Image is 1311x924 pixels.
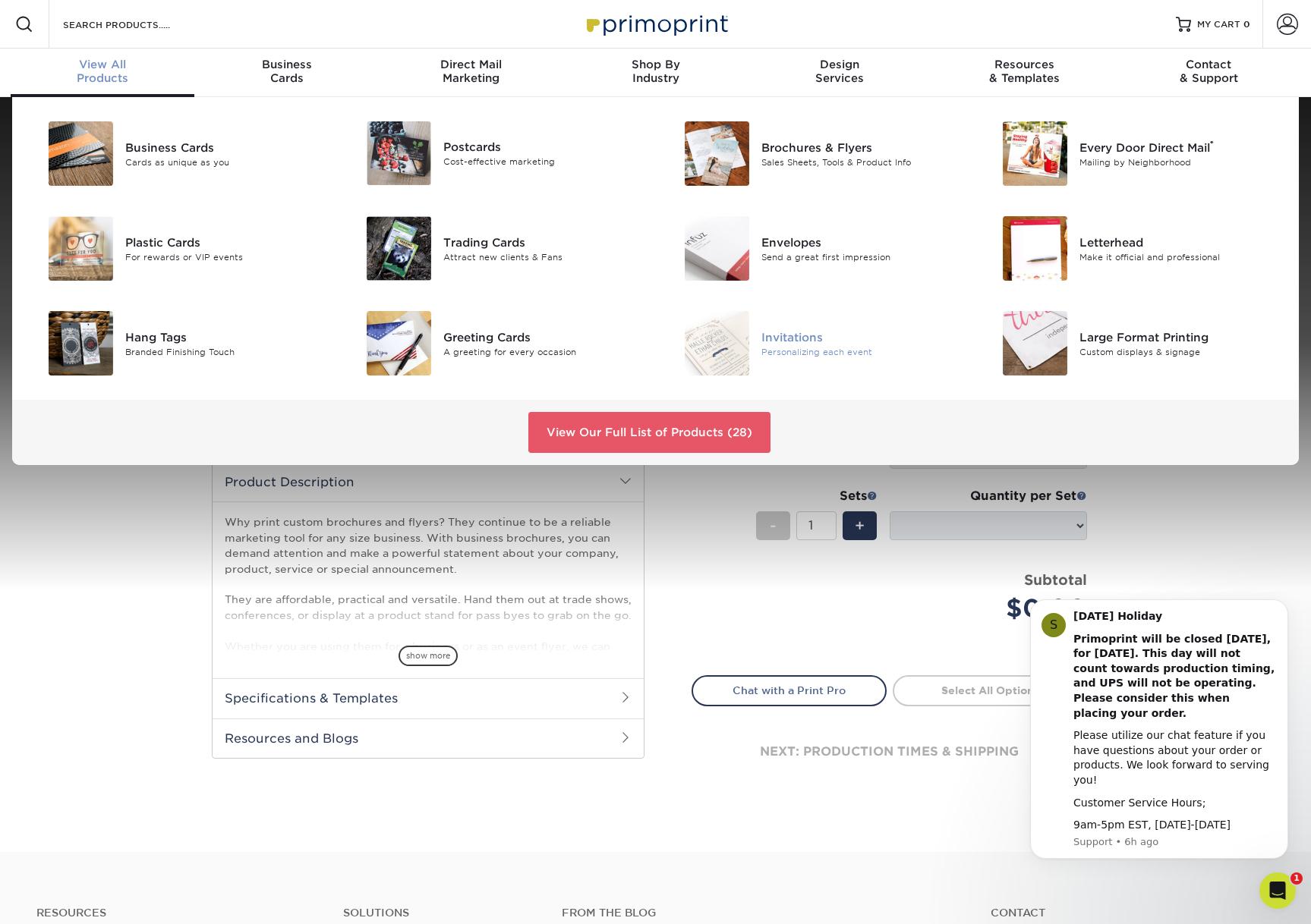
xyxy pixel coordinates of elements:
[1079,156,1280,168] div: Mailing by Neighborhood
[1117,58,1301,71] span: Contact
[692,675,887,706] a: Chat with a Print Pro
[125,156,326,168] div: Cards as unique as you
[194,49,379,97] a: BusinessCards
[667,305,963,382] a: Invitations Invitations Personalizing each event
[1079,328,1280,345] div: Large Format Printing
[49,121,113,186] img: Business Cards
[748,49,932,97] a: DesignServices
[748,58,932,71] span: Design
[761,139,962,156] div: Brochures & Flyers
[348,115,644,191] a: Postcards Postcards Cost-effective marketing
[748,58,932,85] div: Services
[367,216,431,281] img: Trading Cards
[61,15,210,33] input: SEARCH PRODUCTS.....
[563,58,748,85] div: Industry
[343,907,539,919] h4: Solutions
[985,305,1281,382] a: Large Format Printing Large Format Printing Custom displays & signage
[1117,58,1301,85] div: & Support
[563,49,748,97] a: Shop ByIndustry
[125,345,326,358] div: Branded Finishing Touch
[443,345,644,358] div: A greeting for every occasion
[761,234,962,250] div: Envelopes
[761,345,962,358] div: Personalizing each event
[348,305,644,382] a: Greeting Cards Greeting Cards A greeting for every occasion
[991,907,1275,919] a: Contact
[125,250,326,263] div: For rewards or VIP events
[1003,216,1067,281] img: Letterhead
[30,305,326,382] a: Hang Tags Hang Tags Branded Finishing Touch
[30,115,326,192] a: Business Cards Business Cards Cards as unique as you
[932,58,1117,85] div: & Templates
[893,675,1088,706] a: Select All Options
[443,234,644,250] div: Trading Cards
[11,58,195,85] div: Products
[379,58,563,71] span: Direct Mail
[1259,872,1296,909] iframe: Intercom live chat
[985,210,1281,287] a: Letterhead Letterhead Make it official and professional
[125,234,326,250] div: Plastic Cards
[125,328,326,345] div: Hang Tags
[1291,872,1303,885] span: 1
[443,250,644,263] div: Attract new clients & Fans
[379,49,563,97] a: Direct MailMarketing
[49,216,113,281] img: Plastic Cards
[11,58,195,71] span: View All
[685,216,749,281] img: Envelopes
[901,590,1087,627] div: $0.00
[49,311,113,376] img: Hang Tags
[1079,250,1280,263] div: Make it official and professional
[30,210,326,287] a: Plastic Cards Plastic Cards For rewards or VIP events
[1243,19,1250,30] span: 0
[1117,49,1301,97] a: Contact& Support
[367,121,431,185] img: Postcards
[443,156,644,168] div: Cost-effective marketing
[213,718,644,758] h2: Resources and Blogs
[685,121,749,186] img: Brochures & Flyers
[985,115,1281,192] a: Every Door Direct Mail Every Door Direct Mail® Mailing by Neighborhood
[213,678,644,718] h2: Specifications & Templates
[125,139,326,156] div: Business Cards
[194,58,379,71] span: Business
[932,49,1117,97] a: Resources& Templates
[528,412,771,453] a: View Our Full List of Products (28)
[399,646,458,666] span: show more
[1197,18,1240,31] span: MY CART
[562,907,950,919] h4: From the Blog
[1003,121,1067,186] img: Every Door Direct Mail
[667,210,963,287] a: Envelopes Envelopes Send a great first impression
[194,58,379,85] div: Cards
[685,311,749,376] img: Invitations
[932,58,1117,71] span: Resources
[761,328,962,345] div: Invitations
[761,250,962,263] div: Send a great first impression
[692,706,1088,797] div: next: production times & shipping
[4,878,129,919] iframe: Google Customer Reviews
[563,58,748,71] span: Shop By
[580,8,732,40] img: Primoprint
[443,139,644,156] div: Postcards
[1079,139,1280,156] div: Every Door Direct Mail
[1079,345,1280,358] div: Custom displays & signage
[1210,139,1214,149] sup: ®
[11,49,195,97] a: View AllProducts
[367,311,431,376] img: Greeting Cards
[667,115,963,192] a: Brochures & Flyers Brochures & Flyers Sales Sheets, Tools & Product Info
[761,156,962,168] div: Sales Sheets, Tools & Product Info
[36,907,320,919] h4: Resources
[379,58,563,85] div: Marketing
[1007,592,1311,883] iframe: Intercom notifications message
[443,328,644,345] div: Greeting Cards
[348,210,644,287] a: Trading Cards Trading Cards Attract new clients & Fans
[1003,311,1067,376] img: Large Format Printing
[1079,234,1280,250] div: Letterhead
